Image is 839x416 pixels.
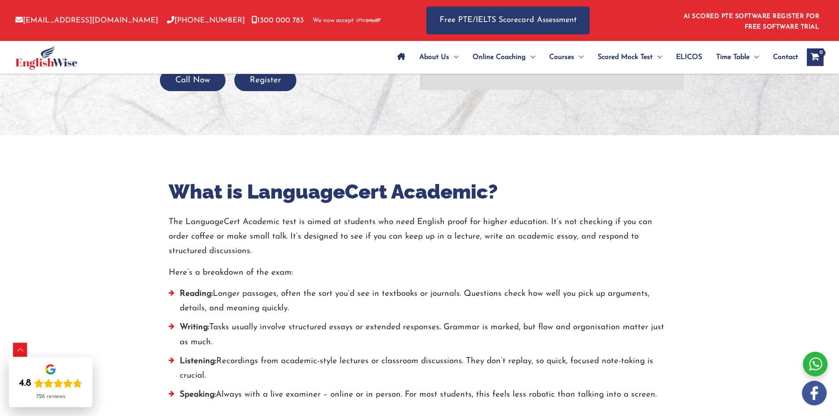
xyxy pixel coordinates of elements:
[591,42,669,73] a: Scored Mock TestMenu Toggle
[15,17,158,24] a: [EMAIL_ADDRESS][DOMAIN_NAME]
[356,18,381,23] img: Afterpay-Logo
[180,290,213,298] strong: Reading:
[412,42,466,73] a: About UsMenu Toggle
[160,76,225,85] a: Call Now
[160,70,225,91] button: Call Now
[180,323,209,331] strong: Writing:
[15,45,78,70] img: cropped-ew-logo
[598,42,653,73] span: Scored Mock Test
[19,377,82,390] div: Rating: 4.8 out of 5
[169,387,671,406] li: Always with a live examiner – online or in person. For most students, this feels less robotic tha...
[169,320,671,354] li: Tasks usually involve structured essays or extended responses. Grammar is marked, but flow and or...
[653,42,662,73] span: Menu Toggle
[180,357,216,365] strong: Listening:
[426,7,590,34] a: Free PTE/IELTS Scorecard Assessment
[169,287,671,320] li: Longer passages, often the sort you’d see in textbooks or journals. Questions check how well you ...
[678,6,824,35] aside: Header Widget 1
[669,42,709,73] a: ELICOS
[526,42,535,73] span: Menu Toggle
[419,42,449,73] span: About Us
[234,70,296,91] button: Register
[542,42,591,73] a: CoursesMenu Toggle
[169,179,671,205] h2: What is LanguageCert Academic?
[313,16,354,25] span: We now accept
[180,390,216,399] strong: Speaking:
[449,42,458,73] span: Menu Toggle
[676,42,702,73] span: ELICOS
[574,42,584,73] span: Menu Toggle
[750,42,759,73] span: Menu Toggle
[473,42,526,73] span: Online Coaching
[802,381,827,405] img: white-facebook.png
[466,42,542,73] a: Online CoachingMenu Toggle
[169,215,671,259] p: The LanguageCert Academic test is aimed at students who need English proof for higher education. ...
[390,42,798,73] nav: Site Navigation: Main Menu
[716,42,750,73] span: Time Table
[251,17,304,24] a: 1300 000 783
[19,377,31,390] div: 4.8
[684,13,820,30] a: AI SCORED PTE SOFTWARE REGISTER FOR FREE SOFTWARE TRIAL
[807,48,824,66] a: View Shopping Cart, empty
[773,42,798,73] span: Contact
[36,393,65,400] div: 726 reviews
[766,42,798,73] a: Contact
[169,354,671,388] li: Recordings from academic-style lectures or classroom discussions. They don’t replay, so quick, fo...
[234,76,296,85] a: Register
[549,42,574,73] span: Courses
[167,17,245,24] a: [PHONE_NUMBER]
[169,265,671,280] p: Here’s a breakdown of the exam:
[709,42,766,73] a: Time TableMenu Toggle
